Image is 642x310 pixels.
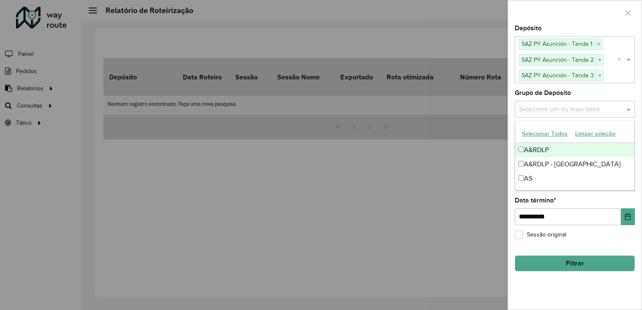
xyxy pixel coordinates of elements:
[519,39,595,49] span: SAZ PY Asunción - Tanda 1
[595,39,602,49] span: ×
[515,230,566,239] label: Sessão original
[617,55,624,65] span: Clear all
[519,70,596,80] span: SAZ PY Asunción - Tanda 3
[515,121,635,191] ng-dropdown-panel: Options list
[571,127,619,140] button: Limpar seleção
[519,55,596,65] span: SAZ PY Asunción - Tanda 2
[518,127,571,140] button: Selecionar Todos
[621,208,635,225] button: Choose Date
[596,55,603,65] span: ×
[515,157,634,171] div: A&RDLP - [GEOGRAPHIC_DATA]
[515,88,571,98] label: Grupo de Depósito
[515,195,556,205] label: Data término
[596,71,603,81] span: ×
[515,23,542,33] label: Depósito
[515,255,635,271] button: Filtrar
[515,143,634,157] div: A&RDLP
[515,171,634,186] div: AS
